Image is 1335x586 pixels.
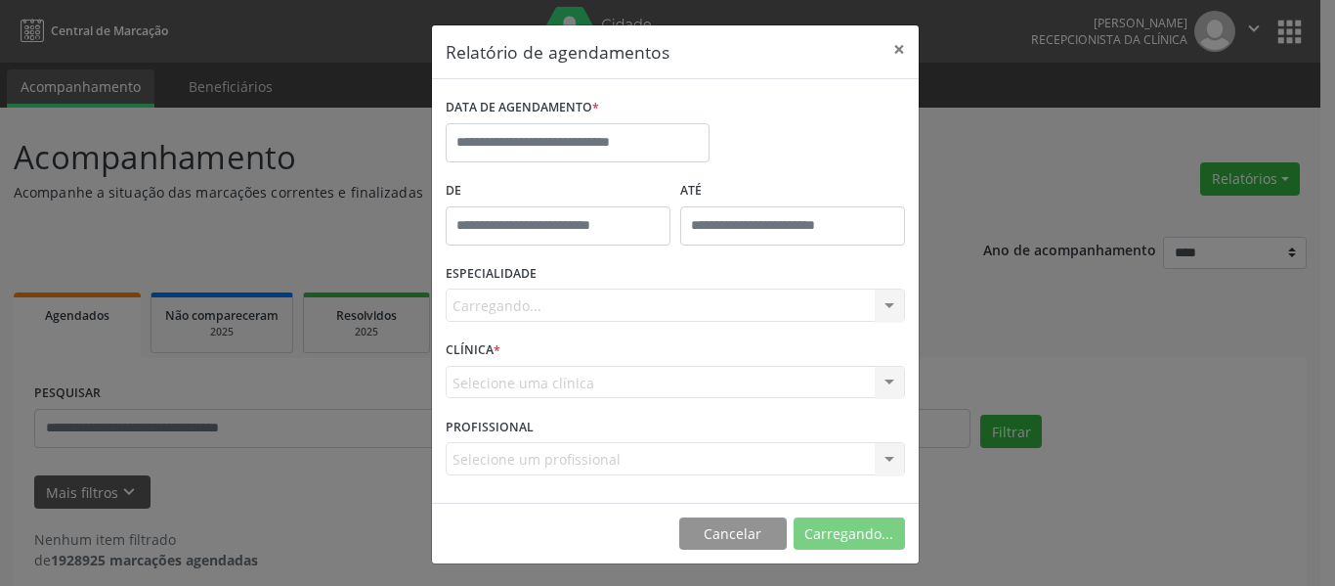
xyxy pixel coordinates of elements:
[679,518,787,551] button: Cancelar
[794,518,905,551] button: Carregando...
[680,176,905,206] label: ATÉ
[446,336,500,366] label: CLÍNICA
[446,93,599,123] label: DATA DE AGENDAMENTO
[446,259,537,290] label: ESPECIALIDADE
[446,176,670,206] label: De
[880,25,919,73] button: Close
[446,412,534,442] label: PROFISSIONAL
[446,39,669,65] h5: Relatório de agendamentos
